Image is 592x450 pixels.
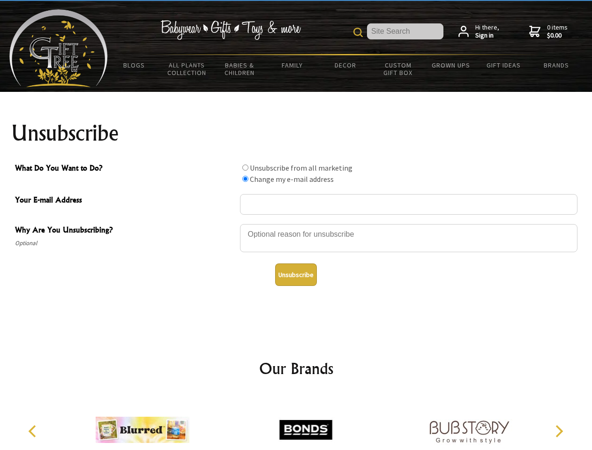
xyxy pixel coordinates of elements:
span: Optional [15,238,235,249]
img: product search [353,28,363,37]
input: What Do You Want to Do? [242,176,248,182]
input: Site Search [367,23,443,39]
span: What Do You Want to Do? [15,162,235,176]
input: What Do You Want to Do? [242,165,248,171]
span: Your E-mail Address [15,194,235,208]
h1: Unsubscribe [11,122,581,144]
button: Previous [23,421,44,442]
label: Change my e-mail address [250,174,334,184]
a: Babies & Children [213,55,266,82]
a: All Plants Collection [161,55,214,82]
a: Custom Gift Box [372,55,425,82]
span: Hi there, [475,23,499,40]
a: Brands [530,55,583,75]
textarea: Why Are You Unsubscribing? [240,224,577,252]
a: 0 items$0.00 [529,23,568,40]
a: Hi there,Sign in [458,23,499,40]
a: Family [266,55,319,75]
strong: $0.00 [547,31,568,40]
strong: Sign in [475,31,499,40]
button: Unsubscribe [275,263,317,286]
span: 0 items [547,23,568,40]
a: BLOGS [108,55,161,75]
img: Babywear - Gifts - Toys & more [160,20,301,40]
img: Babyware - Gifts - Toys and more... [9,9,108,87]
span: Why Are You Unsubscribing? [15,224,235,238]
a: Grown Ups [424,55,477,75]
a: Decor [319,55,372,75]
label: Unsubscribe from all marketing [250,163,352,172]
a: Gift Ideas [477,55,530,75]
button: Next [548,421,569,442]
input: Your E-mail Address [240,194,577,215]
h2: Our Brands [19,357,574,380]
